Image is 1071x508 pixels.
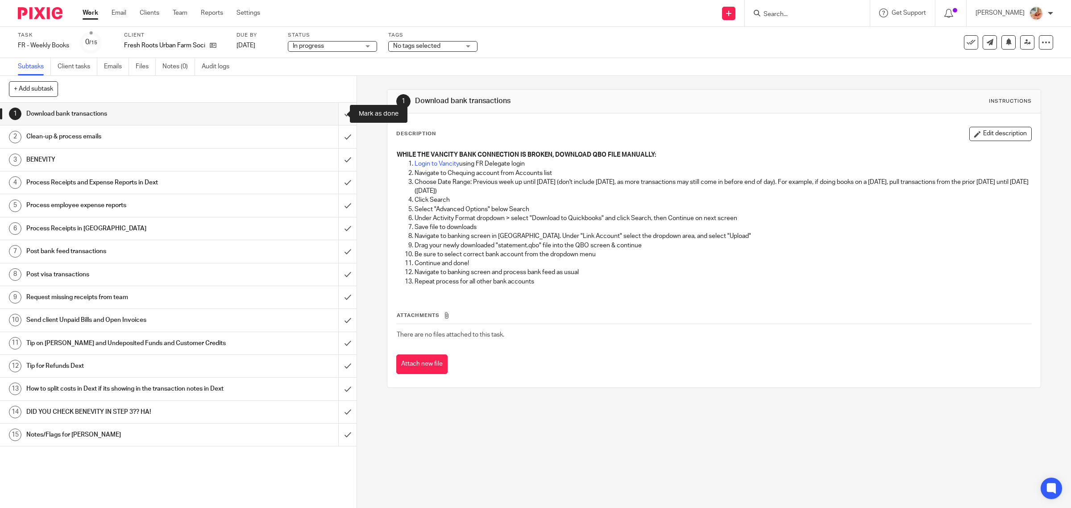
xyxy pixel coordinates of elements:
div: 9 [9,291,21,304]
div: 6 [9,222,21,235]
label: Status [288,32,377,39]
a: Login to Vancity [415,161,459,167]
div: 5 [9,200,21,212]
p: Save file to downloads [415,223,1032,232]
p: Navigate to Chequing account from Accounts list [415,169,1032,178]
img: Pixie [18,7,62,19]
a: Work [83,8,98,17]
strong: WHILE THE VANCITY BANK CONNECTION IS BROKEN, DOWNLOAD QBO FILE MANUALLY: [397,152,656,158]
span: Get Support [892,10,926,16]
div: 14 [9,406,21,418]
p: Be sure to select correct bank account from the dropdown menu [415,250,1032,259]
input: Search [763,11,843,19]
a: Client tasks [58,58,97,75]
p: Select "Advanced Options" below Search [415,205,1032,214]
div: 0 [85,37,97,47]
span: There are no files attached to this task. [397,332,504,338]
p: Drag your newly downloaded "statement.qbo" file into the QBO screen & continue [415,241,1032,250]
img: MIC.jpg [1029,6,1043,21]
h1: Notes/Flags for [PERSON_NAME] [26,428,228,441]
label: Due by [237,32,277,39]
div: 1 [396,94,411,108]
a: Email [112,8,126,17]
h1: Tip for Refunds Dext [26,359,228,373]
h1: Download bank transactions [415,96,733,106]
p: Under Activity Format dropdown > select "Download to Quickbooks" and click Search, then Continue ... [415,214,1032,223]
p: Navigate to banking screen in [GEOGRAPHIC_DATA]. Under "Link Account" select the dropdown area, a... [415,232,1032,241]
h1: BENEVITY [26,153,228,167]
h1: Process Receipts and Expense Reports in Dext [26,176,228,189]
h1: Tip on [PERSON_NAME] and Undeposited Funds and Customer Credits [26,337,228,350]
div: 2 [9,131,21,143]
h1: Process Receipts in [GEOGRAPHIC_DATA] [26,222,228,235]
h1: Post bank feed transactions [26,245,228,258]
button: + Add subtask [9,81,58,96]
a: Clients [140,8,159,17]
div: 13 [9,383,21,395]
h1: Send client Unpaid Bills and Open Invoices [26,313,228,327]
button: Attach new file [396,354,448,375]
p: Navigate to banking screen and process bank feed as usual [415,268,1032,277]
div: 8 [9,268,21,281]
div: 1 [9,108,21,120]
button: Edit description [969,127,1032,141]
a: Notes (0) [162,58,195,75]
h1: Request missing receipts from team [26,291,228,304]
p: using FR Delegate login [415,159,1032,168]
p: Click Search [415,196,1032,204]
p: [PERSON_NAME] [976,8,1025,17]
p: Description [396,130,436,137]
a: Reports [201,8,223,17]
div: 4 [9,176,21,189]
h1: Process employee expense reports [26,199,228,212]
div: 12 [9,360,21,372]
a: Emails [104,58,129,75]
span: [DATE] [237,42,255,49]
p: Fresh Roots Urban Farm Society [124,41,205,50]
p: Choose Date Range: Previous week up until [DATE] (don't include [DATE], as more transactions may ... [415,178,1032,196]
h1: How to split costs in Dext if its showing in the transaction notes in Dext [26,382,228,396]
a: Settings [237,8,260,17]
h1: Download bank transactions [26,107,228,121]
div: 7 [9,245,21,258]
h1: Clean-up & process emails [26,130,228,143]
small: /15 [89,40,97,45]
a: Subtasks [18,58,51,75]
label: Tags [388,32,477,39]
div: FR - Weekly Books [18,41,69,50]
div: 3 [9,154,21,166]
h1: DID YOU CHECK BENEVITY IN STEP 3?? HA! [26,405,228,419]
span: Attachments [397,313,440,318]
a: Team [173,8,187,17]
div: 11 [9,337,21,350]
div: 15 [9,429,21,441]
p: Continue and done! [415,259,1032,268]
h1: Post visa transactions [26,268,228,281]
a: Audit logs [202,58,236,75]
div: Instructions [989,98,1032,105]
span: In progress [293,43,324,49]
p: Repeat process for all other bank accounts [415,277,1032,286]
label: Task [18,32,69,39]
div: 10 [9,314,21,326]
a: Files [136,58,156,75]
span: No tags selected [393,43,440,49]
label: Client [124,32,225,39]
